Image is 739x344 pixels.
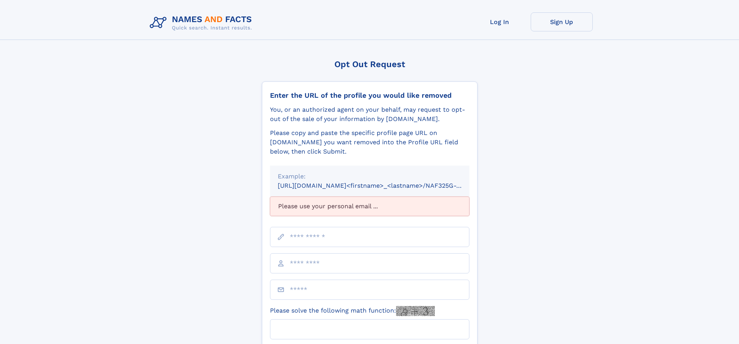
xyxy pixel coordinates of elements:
div: Opt Out Request [262,59,478,69]
img: Logo Names and Facts [147,12,258,33]
label: Please solve the following math function: [270,306,435,316]
small: [URL][DOMAIN_NAME]<firstname>_<lastname>/NAF325G-xxxxxxxx [278,182,484,189]
div: Enter the URL of the profile you would like removed [270,91,469,100]
a: Sign Up [531,12,593,31]
div: Please use your personal email ... [270,197,469,216]
div: You, or an authorized agent on your behalf, may request to opt-out of the sale of your informatio... [270,105,469,124]
div: Please copy and paste the specific profile page URL on [DOMAIN_NAME] you want removed into the Pr... [270,128,469,156]
a: Log In [469,12,531,31]
div: Example: [278,172,462,181]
